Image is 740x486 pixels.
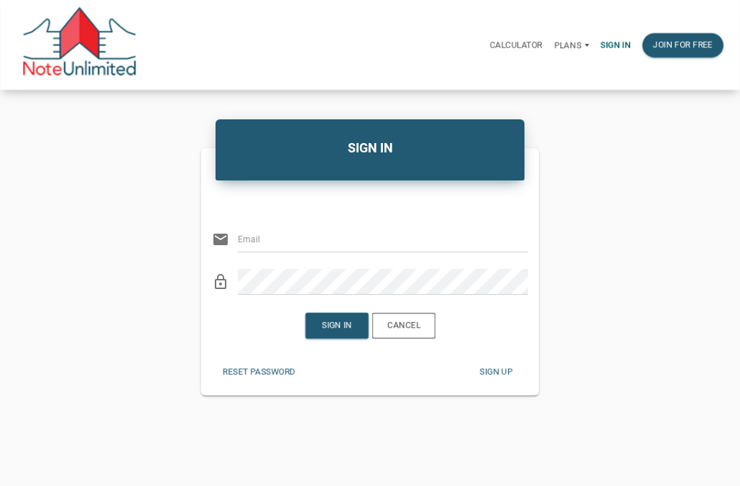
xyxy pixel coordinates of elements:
[490,40,542,50] p: Calculator
[554,40,581,50] p: Plans
[480,366,513,379] div: Sign up
[548,26,595,65] a: Plans
[387,319,420,332] div: Cancel
[223,366,295,379] div: Reset password
[212,231,229,248] i: email
[595,26,637,65] a: Sign in
[653,39,713,52] div: Join for free
[601,40,631,50] p: Sign in
[212,360,306,385] button: Reset password
[212,273,229,290] i: lock_outline
[548,28,595,63] button: Plans
[372,313,435,339] button: Cancel
[484,26,548,65] a: Calculator
[322,319,352,332] div: Sign in
[642,33,723,58] button: Join for free
[238,226,511,252] input: Email
[305,313,369,339] button: Sign in
[465,360,528,385] button: Sign up
[226,138,514,157] h4: SIGN IN
[637,26,729,65] a: Join for free
[22,7,137,83] img: NoteUnlimited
